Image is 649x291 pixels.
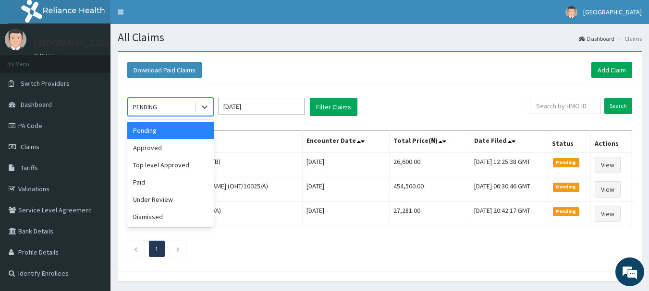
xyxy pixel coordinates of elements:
span: [GEOGRAPHIC_DATA] [583,8,642,16]
a: Online [34,52,57,59]
a: Page 1 is your current page [155,244,159,253]
td: [DATE] [302,152,389,177]
img: User Image [565,6,577,18]
a: Dashboard [579,35,614,43]
input: Search by HMO ID [530,98,601,114]
td: [PERSON_NAME] (KMB/10031/A) [128,202,303,226]
td: [PERSON_NAME] (RBA/10007/B) [128,152,303,177]
li: Claims [615,35,642,43]
td: 26,600.00 [390,152,470,177]
div: Top level Approved [127,156,214,174]
span: Pending [553,207,579,216]
th: Name [128,131,303,153]
th: Status [548,131,591,153]
button: Download Paid Claims [127,62,202,78]
td: [PERSON_NAME] [PERSON_NAME] (OHT/10025/A) [128,177,303,202]
td: 27,281.00 [390,202,470,226]
p: [GEOGRAPHIC_DATA] [34,39,113,47]
span: Switch Providers [21,79,70,88]
div: Dismissed [127,208,214,225]
a: Next page [176,244,180,253]
div: Under Review [127,191,214,208]
input: Search [604,98,632,114]
a: View [595,206,621,222]
span: Dashboard [21,100,52,109]
td: [DATE] [302,177,389,202]
span: Claims [21,142,39,151]
td: 454,500.00 [390,177,470,202]
h1: All Claims [118,31,642,44]
span: Pending [553,183,579,191]
td: [DATE] 06:30:46 GMT [470,177,548,202]
th: Encounter Date [302,131,389,153]
th: Actions [591,131,632,153]
button: Filter Claims [310,98,357,116]
td: [DATE] 20:42:17 GMT [470,202,548,226]
td: [DATE] 12:25:38 GMT [470,152,548,177]
span: Pending [553,158,579,167]
div: Pending [127,122,214,139]
a: Previous page [134,244,138,253]
div: Approved [127,139,214,156]
th: Date Filed [470,131,548,153]
div: PENDING [133,102,157,112]
input: Select Month and Year [219,98,305,115]
a: View [595,157,621,173]
td: [DATE] [302,202,389,226]
a: Add Claim [591,62,632,78]
div: Paid [127,174,214,191]
a: View [595,181,621,198]
img: User Image [5,29,26,50]
span: Tariffs [21,163,38,172]
th: Total Price(₦) [390,131,470,153]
